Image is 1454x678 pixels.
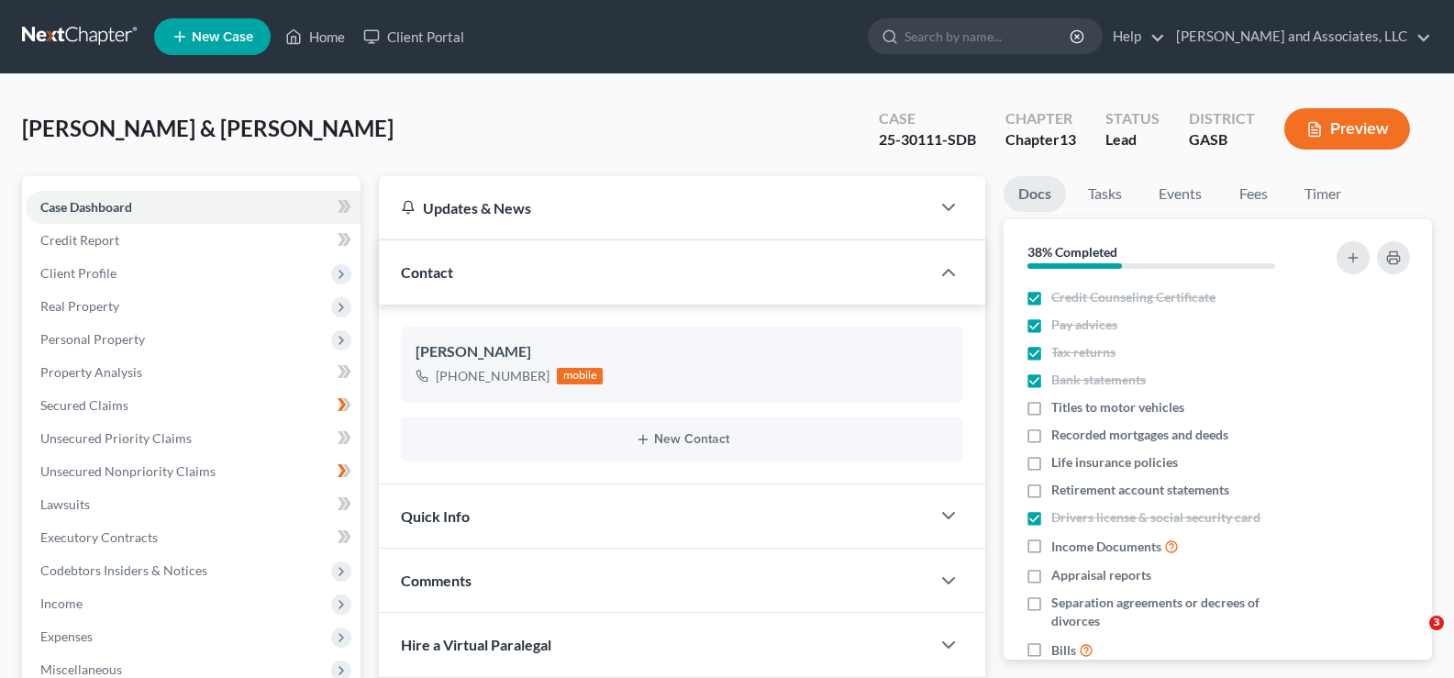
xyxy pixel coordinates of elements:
[40,496,90,512] span: Lawsuits
[40,232,119,248] span: Credit Report
[1105,129,1160,150] div: Lead
[40,463,216,479] span: Unsecured Nonpriority Claims
[401,198,908,217] div: Updates & News
[1189,108,1255,129] div: District
[26,224,361,257] a: Credit Report
[1429,616,1444,630] span: 3
[26,422,361,455] a: Unsecured Priority Claims
[401,636,551,653] span: Hire a Virtual Paralegal
[905,19,1072,53] input: Search by name...
[1027,244,1117,260] strong: 38% Completed
[40,364,142,380] span: Property Analysis
[1105,108,1160,129] div: Status
[401,507,470,525] span: Quick Info
[1167,20,1431,53] a: [PERSON_NAME] and Associates, LLC
[1051,538,1161,556] span: Income Documents
[1005,129,1076,150] div: Chapter
[401,572,472,589] span: Comments
[879,108,976,129] div: Case
[1051,594,1309,630] span: Separation agreements or decrees of divorces
[1224,176,1282,212] a: Fees
[416,341,949,363] div: [PERSON_NAME]
[192,30,253,44] span: New Case
[1051,566,1151,584] span: Appraisal reports
[416,432,949,447] button: New Contact
[26,488,361,521] a: Lawsuits
[40,661,122,677] span: Miscellaneous
[40,430,192,446] span: Unsecured Priority Claims
[26,389,361,422] a: Secured Claims
[1051,426,1228,444] span: Recorded mortgages and deeds
[1144,176,1216,212] a: Events
[26,455,361,488] a: Unsecured Nonpriority Claims
[26,521,361,554] a: Executory Contracts
[1004,176,1066,212] a: Docs
[40,298,119,314] span: Real Property
[557,368,603,384] div: mobile
[401,263,453,281] span: Contact
[22,115,394,141] span: [PERSON_NAME] & [PERSON_NAME]
[1189,129,1255,150] div: GASB
[40,265,117,281] span: Client Profile
[1051,398,1184,417] span: Titles to motor vehicles
[40,529,158,545] span: Executory Contracts
[26,191,361,224] a: Case Dashboard
[40,562,207,578] span: Codebtors Insiders & Notices
[1392,616,1436,660] iframe: Intercom live chat
[40,199,132,215] span: Case Dashboard
[354,20,473,53] a: Client Portal
[1051,343,1115,361] span: Tax returns
[1051,316,1117,334] span: Pay advices
[1051,508,1260,527] span: Drivers license & social security card
[1051,481,1229,499] span: Retirement account statements
[1051,371,1146,389] span: Bank statements
[1051,288,1215,306] span: Credit Counseling Certificate
[40,331,145,347] span: Personal Property
[1060,130,1076,148] span: 13
[1005,108,1076,129] div: Chapter
[1284,108,1410,150] button: Preview
[40,397,128,413] span: Secured Claims
[26,356,361,389] a: Property Analysis
[1051,453,1178,472] span: Life insurance policies
[879,129,976,150] div: 25-30111-SDB
[40,595,83,611] span: Income
[40,628,93,644] span: Expenses
[1290,176,1356,212] a: Timer
[1051,641,1076,660] span: Bills
[276,20,354,53] a: Home
[1073,176,1137,212] a: Tasks
[1104,20,1165,53] a: Help
[436,367,549,385] div: [PHONE_NUMBER]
